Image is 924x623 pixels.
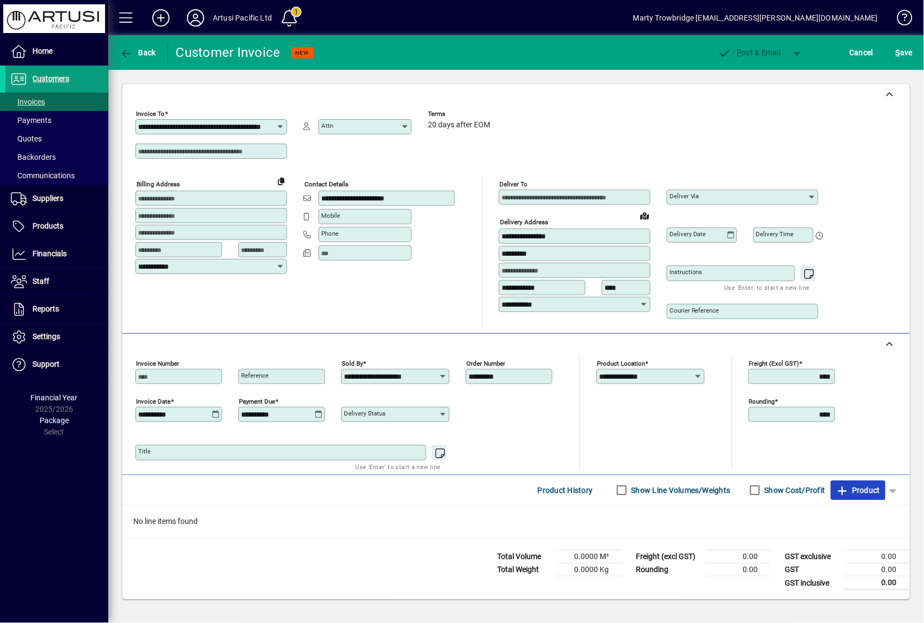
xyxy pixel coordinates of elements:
a: Payments [5,111,108,129]
span: ave [896,44,913,61]
span: Suppliers [32,194,63,203]
label: Show Cost/Profit [763,485,825,496]
span: Home [32,47,53,55]
span: Financials [32,249,67,258]
mat-label: Courier Reference [669,307,719,314]
button: Add [144,8,178,28]
span: ost & Email [718,48,781,57]
td: 0.00 [845,576,910,590]
td: Rounding [630,563,706,576]
mat-label: Phone [321,230,339,237]
div: No line items found [122,505,910,538]
div: Customer Invoice [176,44,281,61]
span: Invoices [11,98,45,106]
span: Product History [538,482,593,499]
div: Marty Trowbridge [EMAIL_ADDRESS][PERSON_NAME][DOMAIN_NAME] [633,9,878,27]
td: GST inclusive [780,576,845,590]
mat-label: Invoice number [136,360,179,367]
button: Profile [178,8,213,28]
span: Cancel [850,44,874,61]
a: Quotes [5,129,108,148]
td: GST [780,563,845,576]
a: View on map [636,207,653,224]
a: Staff [5,268,108,295]
mat-label: Invoice date [136,398,171,405]
span: Product [836,482,880,499]
td: 0.00 [706,550,771,563]
label: Show Line Volumes/Weights [629,485,731,496]
td: 0.0000 M³ [557,550,622,563]
button: Product [831,481,886,500]
mat-label: Freight (excl GST) [749,360,799,367]
mat-label: Product location [597,360,645,367]
mat-hint: Use 'Enter' to start a new line [725,281,810,294]
mat-label: Delivery time [756,230,794,238]
mat-label: Attn [321,122,333,129]
span: Settings [32,332,60,341]
span: Package [40,416,69,425]
button: Cancel [847,43,876,62]
mat-hint: Use 'Enter' to start a new line [356,460,441,473]
button: Product History [533,481,597,500]
span: Reports [32,304,59,313]
td: GST exclusive [780,550,845,563]
mat-label: Rounding [749,398,775,405]
mat-label: Delivery status [344,410,386,417]
mat-label: Invoice To [136,110,165,118]
span: Support [32,360,60,368]
span: 20 days after EOM [428,121,490,129]
a: Knowledge Base [889,2,910,37]
mat-label: Reference [241,372,269,379]
mat-label: Payment due [239,398,275,405]
span: Back [120,48,156,57]
mat-label: Deliver To [499,180,528,188]
button: Save [893,43,915,62]
span: Backorders [11,153,56,161]
span: Terms [428,111,493,118]
mat-label: Delivery date [669,230,706,238]
a: Backorders [5,148,108,166]
td: Total Weight [492,563,557,576]
span: Products [32,222,63,230]
mat-label: Order number [466,360,505,367]
mat-label: Deliver via [669,192,699,200]
button: Back [117,43,159,62]
span: NEW [296,49,309,56]
a: Reports [5,296,108,323]
td: Freight (excl GST) [630,550,706,563]
span: Payments [11,116,51,125]
span: Quotes [11,134,42,143]
a: Invoices [5,93,108,111]
span: Communications [11,171,75,180]
a: Financials [5,241,108,268]
td: Total Volume [492,550,557,563]
button: Post & Email [713,43,786,62]
td: 0.0000 Kg [557,563,622,576]
a: Support [5,351,108,378]
mat-label: Sold by [342,360,363,367]
span: Financial Year [31,393,78,402]
span: Customers [32,74,69,83]
a: Products [5,213,108,240]
a: Suppliers [5,185,108,212]
button: Copy to Delivery address [272,172,290,190]
mat-label: Mobile [321,212,340,219]
mat-label: Instructions [669,268,702,276]
span: S [896,48,900,57]
mat-label: Title [138,447,151,455]
span: Staff [32,277,49,285]
td: 0.00 [845,550,910,563]
td: 0.00 [845,563,910,576]
a: Settings [5,323,108,351]
app-page-header-button: Back [108,43,168,62]
span: P [737,48,742,57]
a: Communications [5,166,108,185]
div: Artusi Pacific Ltd [213,9,272,27]
td: 0.00 [706,563,771,576]
a: Home [5,38,108,65]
